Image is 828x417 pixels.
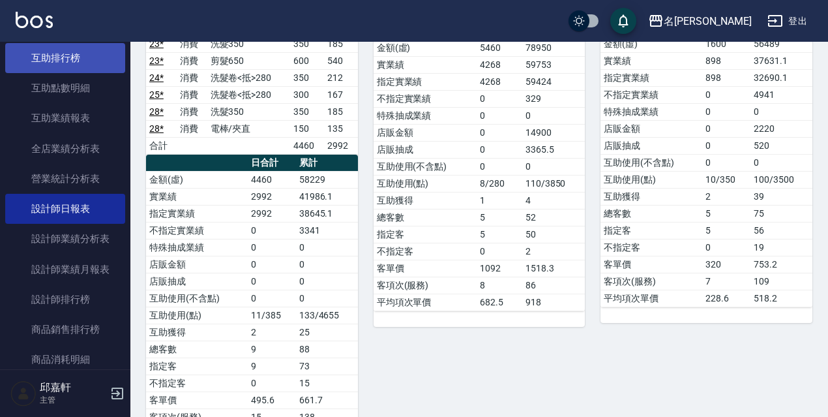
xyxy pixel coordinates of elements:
td: 37631.1 [750,52,812,69]
td: 0 [477,158,522,175]
td: 4 [522,192,585,209]
td: 2220 [750,120,812,137]
td: 互助使用(點) [600,171,702,188]
td: 4268 [477,56,522,73]
td: 2992 [248,205,296,222]
td: 2992 [324,137,358,154]
td: 300 [290,86,324,103]
a: 設計師日報表 [5,194,125,224]
td: 898 [702,69,750,86]
td: 0 [750,103,812,120]
a: 商品消耗明細 [5,345,125,375]
td: 898 [702,52,750,69]
a: 互助點數明細 [5,73,125,103]
td: 5 [477,209,522,226]
a: 互助排行榜 [5,43,125,73]
td: 1 [477,192,522,209]
td: 3365.5 [522,141,585,158]
td: 520 [750,137,812,154]
td: 合計 [146,137,177,154]
td: 0 [702,154,750,171]
td: 平均項次單價 [600,290,702,307]
td: 0 [296,273,358,290]
td: 14900 [522,124,585,141]
td: 110/3850 [522,175,585,192]
td: 電棒/夾直 [207,120,291,137]
td: 8/280 [477,175,522,192]
td: 0 [477,141,522,158]
p: 主管 [40,394,106,406]
td: 38645.1 [296,205,358,222]
td: 8 [477,277,522,294]
td: 0 [702,86,750,103]
td: 3341 [296,222,358,239]
td: 互助使用(不含點) [600,154,702,171]
td: 600 [290,52,324,69]
td: 0 [702,120,750,137]
td: 73 [296,358,358,375]
td: 918 [522,294,585,311]
td: 56 [750,222,812,239]
td: 特殊抽成業績 [600,103,702,120]
td: 客項次(服務) [600,273,702,290]
td: 50 [522,226,585,243]
td: 平均項次單價 [374,294,477,311]
td: 實業績 [146,188,248,205]
a: 設計師排行榜 [5,285,125,315]
td: 金額(虛) [374,39,477,56]
td: 互助使用(不含點) [146,290,248,307]
a: 商品銷售排行榜 [5,315,125,345]
td: 客項次(服務) [374,277,477,294]
table: a dense table [600,19,812,307]
td: 指定實業績 [146,205,248,222]
td: 金額(虛) [600,35,702,52]
button: 名[PERSON_NAME] [643,8,757,35]
td: 5460 [477,39,522,56]
td: 不指定實業績 [374,90,477,107]
td: 86 [522,277,585,294]
td: 0 [477,243,522,260]
td: 消費 [177,103,207,120]
td: 7 [702,273,750,290]
img: Person [10,380,37,407]
a: 設計師業績月報表 [5,255,125,285]
a: 互助業績報表 [5,103,125,133]
td: 100/3500 [750,171,812,188]
td: 75 [750,205,812,222]
td: 0 [248,273,296,290]
td: 682.5 [477,294,522,311]
td: 5 [477,226,522,243]
td: 88 [296,341,358,358]
td: 135 [324,120,358,137]
td: 0 [248,239,296,256]
td: 32690.1 [750,69,812,86]
td: 4460 [290,137,324,154]
td: 0 [248,375,296,392]
td: 互助獲得 [374,192,477,209]
td: 0 [702,239,750,256]
td: 5 [702,205,750,222]
td: 指定實業績 [374,73,477,90]
td: 客單價 [600,256,702,273]
td: 特殊抽成業績 [146,239,248,256]
td: 56489 [750,35,812,52]
td: 消費 [177,35,207,52]
td: 洗髮350 [207,35,291,52]
td: 4941 [750,86,812,103]
td: 0 [477,90,522,107]
td: 洗髮卷<抵>280 [207,86,291,103]
td: 指定實業績 [600,69,702,86]
td: 互助獲得 [146,324,248,341]
td: 洗髮350 [207,103,291,120]
a: 營業統計分析表 [5,164,125,194]
td: 互助獲得 [600,188,702,205]
td: 0 [702,137,750,154]
td: 19 [750,239,812,256]
td: 9 [248,358,296,375]
td: 不指定客 [146,375,248,392]
td: 350 [290,35,324,52]
td: 329 [522,90,585,107]
td: 店販金額 [146,256,248,273]
td: 9 [248,341,296,358]
td: 109 [750,273,812,290]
